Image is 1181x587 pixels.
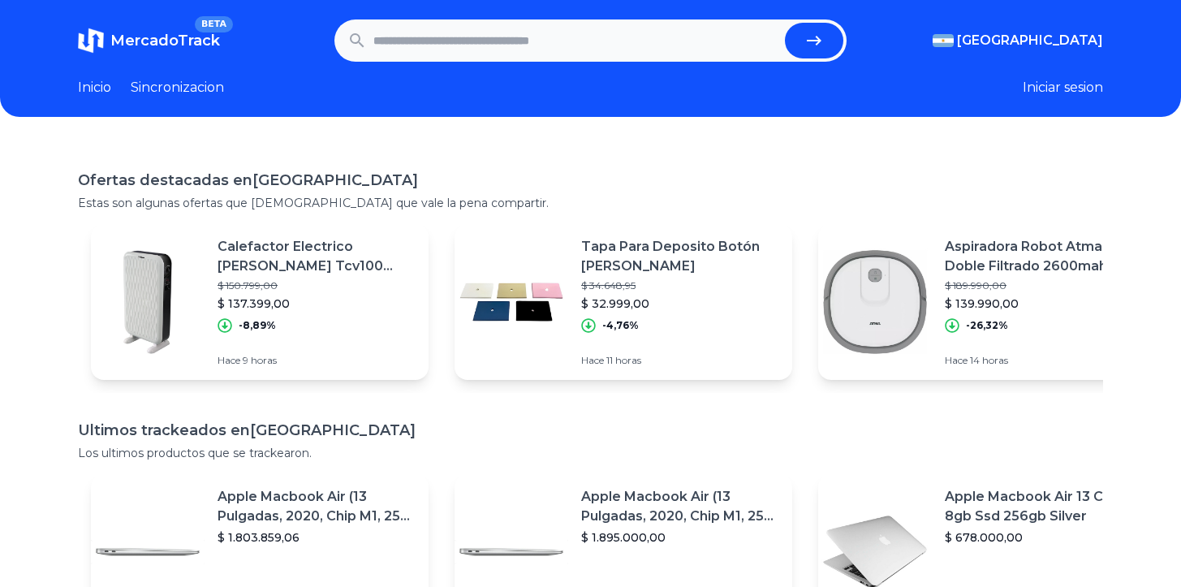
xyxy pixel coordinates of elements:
[581,487,779,526] p: Apple Macbook Air (13 Pulgadas, 2020, Chip M1, 256 Gb De Ssd, 8 Gb De Ram) - Plata
[1023,78,1103,97] button: Iniciar sesion
[945,529,1143,546] p: $ 678.000,00
[78,28,220,54] a: MercadoTrackBETA
[78,419,1103,442] h1: Ultimos trackeados en [GEOGRAPHIC_DATA]
[455,224,792,380] a: Featured imageTapa Para Deposito Botón [PERSON_NAME]$ 34.648,95$ 32.999,00-4,76%Hace 11 horas
[218,529,416,546] p: $ 1.803.859,06
[91,245,205,359] img: Featured image
[581,296,779,312] p: $ 32.999,00
[945,237,1143,276] p: Aspiradora Robot Atma Doble Filtrado 2600mah 400ml Blanco
[110,32,220,50] span: MercadoTrack
[239,319,276,332] p: -8,89%
[581,529,779,546] p: $ 1.895.000,00
[945,279,1143,292] p: $ 189.990,00
[818,224,1156,380] a: Featured imageAspiradora Robot Atma Doble Filtrado 2600mah 400ml Blanco$ 189.990,00$ 139.990,00-2...
[78,169,1103,192] h1: Ofertas destacadas en [GEOGRAPHIC_DATA]
[818,245,932,359] img: Featured image
[218,237,416,276] p: Calefactor Electrico [PERSON_NAME] Tcv100 2200w Pie Pared Color Blanco/negro
[455,245,568,359] img: Featured image
[581,237,779,276] p: Tapa Para Deposito Botón [PERSON_NAME]
[218,279,416,292] p: $ 150.799,00
[933,34,954,47] img: Argentina
[91,224,429,380] a: Featured imageCalefactor Electrico [PERSON_NAME] Tcv100 2200w Pie Pared Color Blanco/negro$ 150.7...
[78,78,111,97] a: Inicio
[218,487,416,526] p: Apple Macbook Air (13 Pulgadas, 2020, Chip M1, 256 Gb De Ssd, 8 Gb De Ram) - Plata
[78,28,104,54] img: MercadoTrack
[78,445,1103,461] p: Los ultimos productos que se trackearon.
[966,319,1008,332] p: -26,32%
[933,31,1103,50] button: [GEOGRAPHIC_DATA]
[581,354,779,367] p: Hace 11 horas
[218,354,416,367] p: Hace 9 horas
[581,279,779,292] p: $ 34.648,95
[957,31,1103,50] span: [GEOGRAPHIC_DATA]
[195,16,233,32] span: BETA
[945,296,1143,312] p: $ 139.990,00
[78,195,1103,211] p: Estas son algunas ofertas que [DEMOGRAPHIC_DATA] que vale la pena compartir.
[218,296,416,312] p: $ 137.399,00
[945,487,1143,526] p: Apple Macbook Air 13 Core I5 8gb Ssd 256gb Silver
[131,78,224,97] a: Sincronizacion
[945,354,1143,367] p: Hace 14 horas
[602,319,639,332] p: -4,76%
